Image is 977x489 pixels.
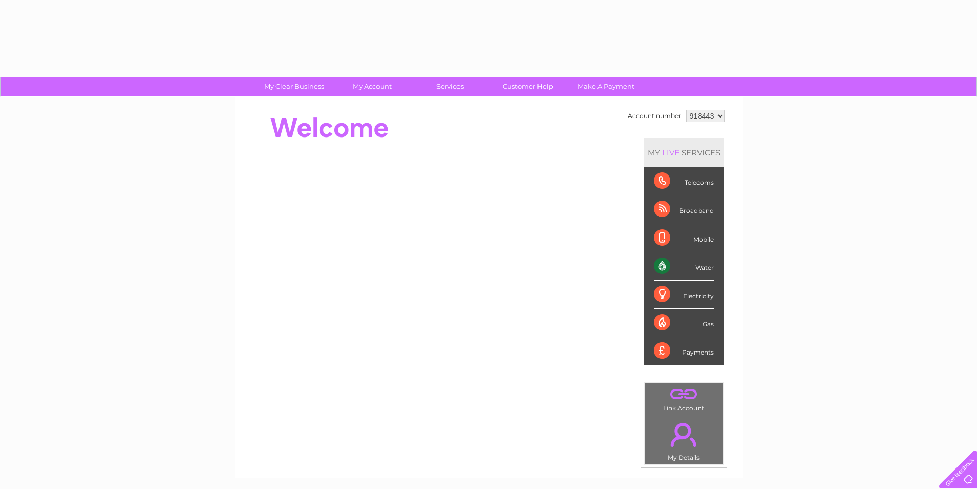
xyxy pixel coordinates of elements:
a: . [647,417,721,453]
div: Mobile [654,224,714,252]
a: Services [408,77,492,96]
div: Broadband [654,195,714,224]
div: MY SERVICES [644,138,724,167]
a: My Account [330,77,414,96]
div: Telecoms [654,167,714,195]
div: Payments [654,337,714,365]
div: LIVE [660,148,682,158]
div: Water [654,252,714,281]
td: Account number [625,107,684,125]
a: Customer Help [486,77,570,96]
a: . [647,385,721,403]
a: My Clear Business [252,77,336,96]
div: Gas [654,309,714,337]
div: Electricity [654,281,714,309]
a: Make A Payment [564,77,648,96]
td: Link Account [644,382,724,415]
td: My Details [644,414,724,464]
